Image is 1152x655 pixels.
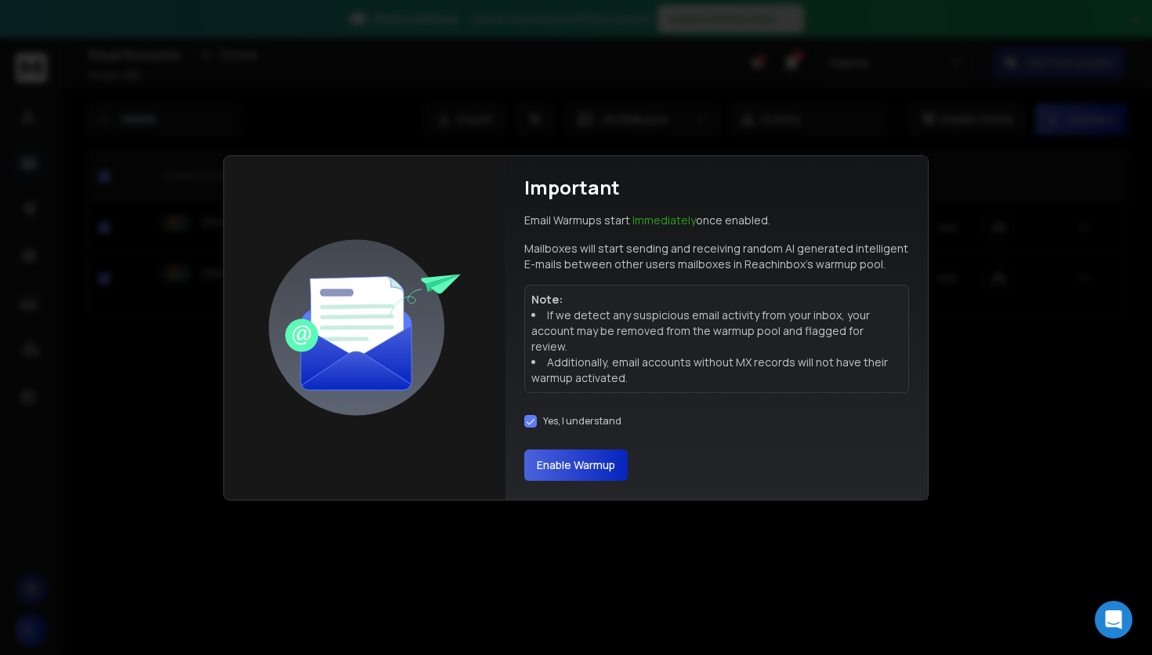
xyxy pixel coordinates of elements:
p: Mailboxes will start sending and receiving random AI generated intelligent E-mails between other ... [524,241,909,272]
h1: Important [524,175,620,200]
p: Email Warmups start once enabled. [524,213,770,228]
span: Immediately [632,213,696,227]
label: Yes, I understand [543,415,621,428]
button: Enable Warmup [524,449,628,481]
div: Open Intercom Messenger [1095,601,1132,639]
li: Additionally, email accounts without MX records will not have their warmup activated. [531,355,902,386]
li: If we detect any suspicious email activity from your inbox, your account may be removed from the ... [531,307,902,355]
p: Note: [531,292,902,307]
